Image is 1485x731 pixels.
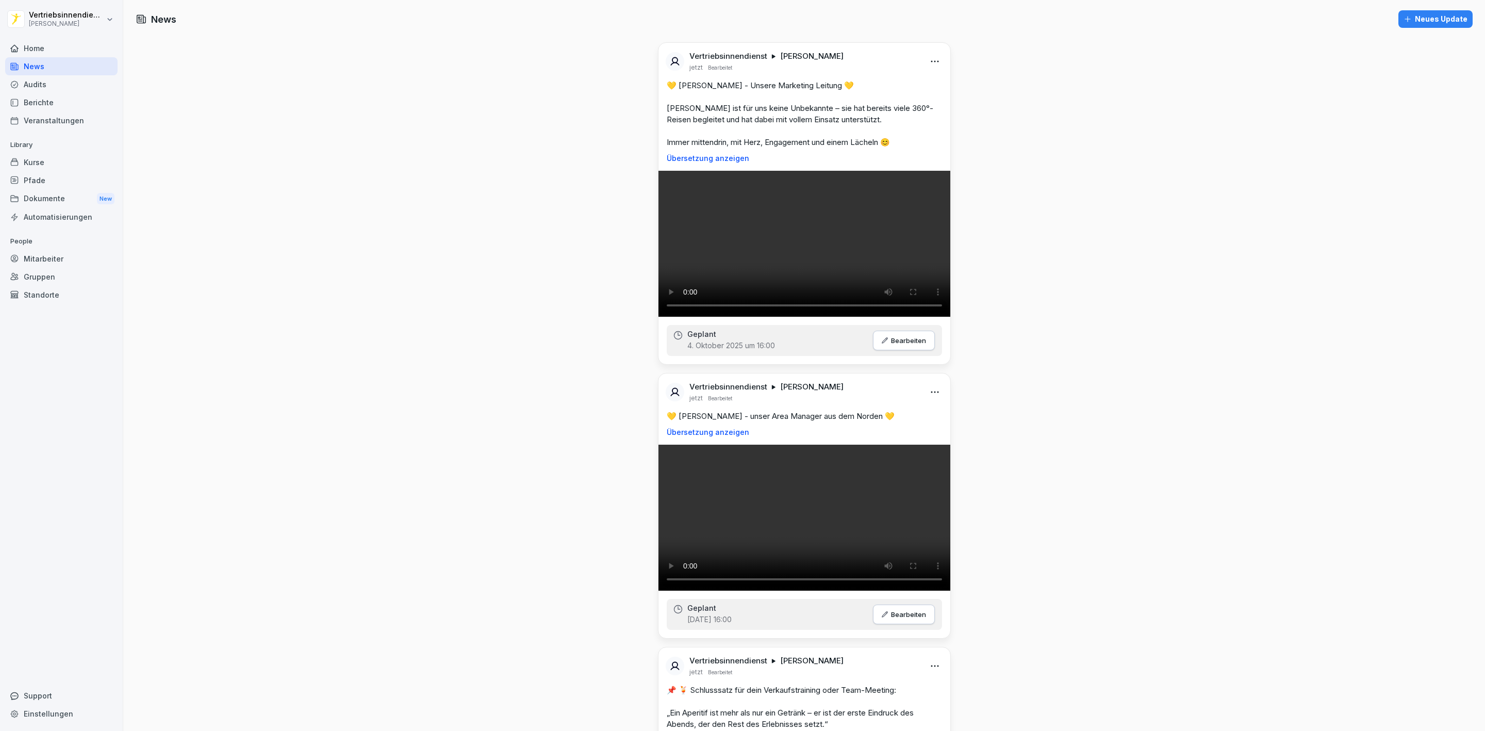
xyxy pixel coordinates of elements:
[873,331,935,350] button: Bearbeiten
[891,336,926,345] p: Bearbeiten
[5,233,118,250] p: People
[689,63,703,72] p: jetzt
[1404,13,1467,25] div: Neues Update
[5,111,118,129] a: Veranstaltungen
[5,705,118,723] a: Einstellungen
[891,610,926,619] p: Bearbeiten
[780,382,844,392] p: [PERSON_NAME]
[97,193,114,205] div: New
[667,428,942,436] p: Übersetzung anzeigen
[5,57,118,75] a: News
[708,668,732,676] p: Bearbeitet
[5,268,118,286] a: Gruppen
[667,685,942,730] p: 📌 🍹 Schlusssatz für dein Verkaufstraining oder Team-Meeting: „Ein Aperitif ist mehr als nur ein G...
[689,394,703,402] p: jetzt
[5,39,118,57] a: Home
[873,605,935,624] button: Bearbeiten
[5,153,118,171] a: Kurse
[5,75,118,93] a: Audits
[667,154,942,163] p: Übersetzung anzeigen
[5,250,118,268] a: Mitarbeiter
[29,20,104,27] p: [PERSON_NAME]
[667,80,942,148] p: 💛 [PERSON_NAME] - Unsere Marketing Leitung 💛 [PERSON_NAME] ist für uns keine Unbekannte – sie hat...
[29,11,104,20] p: Vertriebsinnendienst
[780,51,844,61] p: [PERSON_NAME]
[689,656,767,666] p: Vertriebsinnendienst
[708,63,732,72] p: Bearbeitet
[151,12,176,26] h1: News
[5,189,118,208] a: DokumenteNew
[780,656,844,666] p: [PERSON_NAME]
[687,330,716,338] p: Geplant
[5,189,118,208] div: Dokumente
[689,51,767,61] p: Vertriebsinnendienst
[5,137,118,153] p: Library
[5,286,118,304] a: Standorte
[689,382,767,392] p: Vertriebsinnendienst
[5,208,118,226] a: Automatisierungen
[687,604,716,612] p: Geplant
[5,171,118,189] a: Pfade
[687,614,732,625] p: [DATE] 16:00
[5,687,118,705] div: Support
[1398,10,1473,28] button: Neues Update
[5,93,118,111] a: Berichte
[687,340,775,351] p: 4. Oktober 2025 um 16:00
[708,394,732,402] p: Bearbeitet
[667,411,942,422] p: 💛 [PERSON_NAME] - unser Area Manager aus dem Norden 💛
[689,668,703,676] p: jetzt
